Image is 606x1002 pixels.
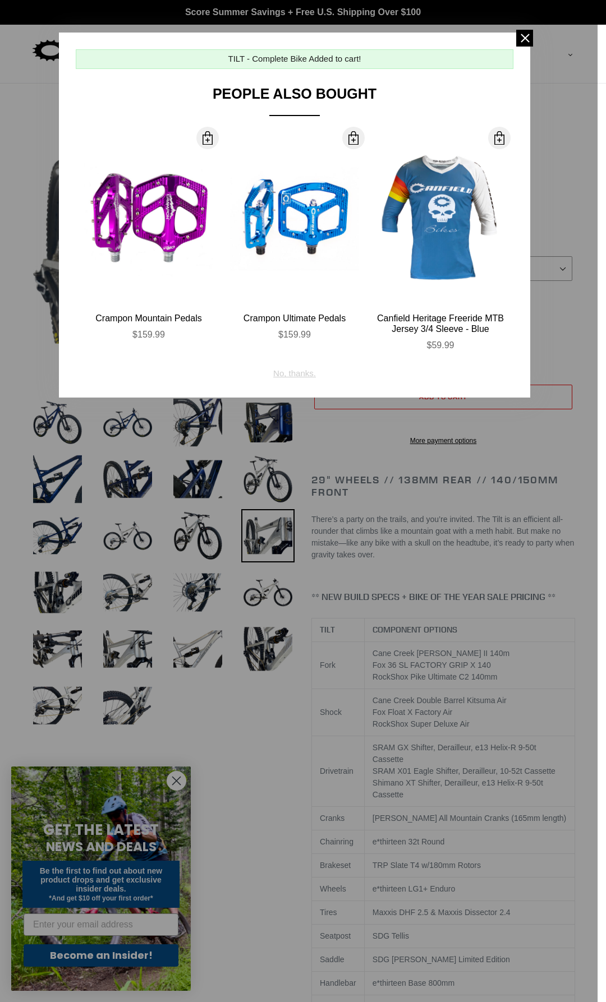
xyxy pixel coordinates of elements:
div: Canfield Heritage Freeride MTB Jersey 3/4 Sleeve - Blue [376,313,505,334]
img: Canfield-Crampon-Mountain-Purple-Shopify_large.jpg [84,154,213,283]
img: Canfield-Crampon-Ultimate-Blue_large.jpg [230,154,359,283]
div: No, thanks. [273,359,316,380]
div: Crampon Ultimate Pedals [230,313,359,324]
div: TILT - Complete Bike Added to cart! [228,53,361,66]
span: $59.99 [427,340,454,350]
div: People Also Bought [76,86,513,116]
img: Canfield-Hertiage-Jersey-Blue-Front_large.jpg [376,154,505,283]
span: $159.99 [278,330,311,339]
div: Crampon Mountain Pedals [84,313,213,324]
span: $159.99 [132,330,165,339]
